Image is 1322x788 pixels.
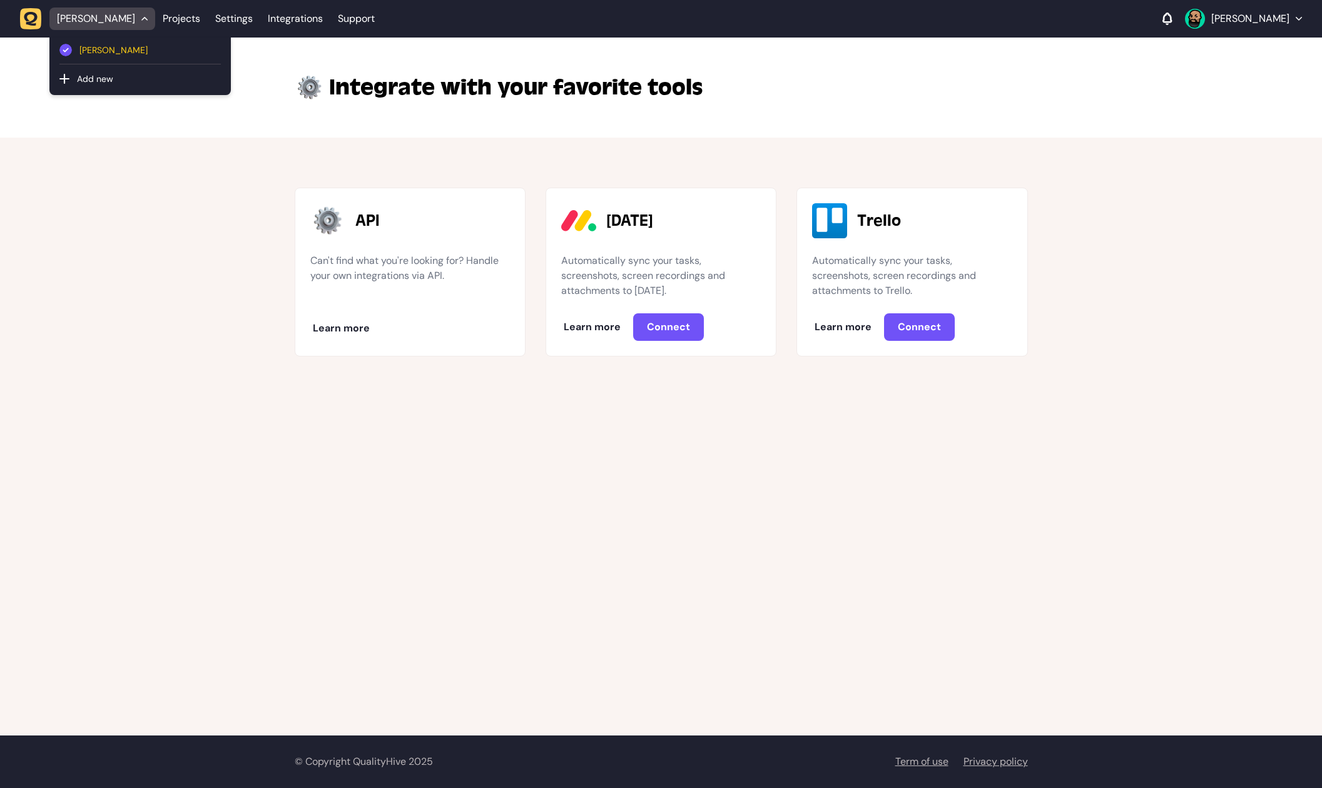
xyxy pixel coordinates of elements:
[79,44,221,58] span: Mojoh
[815,320,872,333] span: Learn more
[74,73,221,85] button: Add new
[633,320,704,333] a: Connect
[295,73,324,103] img: setting-img
[1211,13,1289,25] p: [PERSON_NAME]
[310,203,345,238] img: API
[313,321,370,335] span: Learn more
[355,211,380,231] h3: API
[310,253,510,301] p: Can't find what you're looking for? Handle your own integrations via API.
[812,203,847,238] img: Trello
[59,38,221,64] button: [PERSON_NAME]
[300,321,382,335] a: Learn more
[338,13,375,25] a: Support
[163,8,200,30] a: Projects
[10,5,48,43] button: Open LiveChat chat widget
[884,320,955,333] a: Connect
[215,8,253,30] a: Settings
[20,8,155,30] button: [PERSON_NAME]
[647,320,690,333] span: Connect
[857,211,901,231] h3: Trello
[329,73,703,103] div: Integrate with your favorite tools
[606,211,653,231] h3: [DATE]
[898,320,941,333] span: Connect
[964,755,1028,768] a: Privacy policy
[895,755,948,768] a: Term of use
[49,38,231,95] div: [PERSON_NAME]
[74,73,113,84] span: Add new
[295,755,433,768] span: © Copyright QualityHive 2025
[551,315,633,340] button: Learn more
[561,253,761,298] p: Automatically sync your tasks, screenshots, screen recordings and attachments to [DATE].
[1185,9,1302,29] button: [PERSON_NAME]
[551,320,633,333] a: Learn more
[633,313,704,341] button: Connect
[812,253,1012,298] p: Automatically sync your tasks, screenshots, screen recordings and attachments to Trello.
[268,8,323,30] a: Integrations
[884,313,955,341] button: Connect
[300,316,382,341] button: Learn more
[802,315,884,340] button: Learn more
[564,320,621,333] span: Learn more
[561,203,596,238] img: Monday
[802,320,884,333] a: Learn more
[1185,9,1205,29] img: Gregory Stenson
[57,13,135,25] span: Mojoh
